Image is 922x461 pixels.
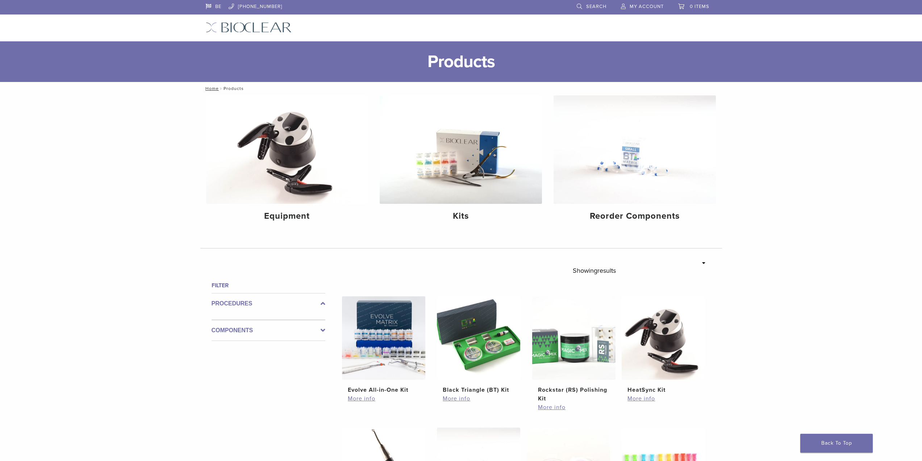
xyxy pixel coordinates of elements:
[622,296,705,380] img: HeatSync Kit
[203,86,219,91] a: Home
[380,95,542,227] a: Kits
[437,296,521,394] a: Black Triangle (BT) KitBlack Triangle (BT) Kit
[206,22,292,33] img: Bioclear
[206,95,368,204] img: Equipment
[532,296,616,403] a: Rockstar (RS) Polishing KitRockstar (RS) Polishing Kit
[586,4,606,9] span: Search
[621,296,706,394] a: HeatSync KitHeatSync Kit
[219,87,224,90] span: /
[627,394,699,403] a: More info
[212,299,325,308] label: Procedures
[538,386,610,403] h2: Rockstar (RS) Polishing Kit
[573,263,616,278] p: Showing results
[437,296,520,380] img: Black Triangle (BT) Kit
[212,281,325,290] h4: Filter
[443,394,514,403] a: More info
[348,386,420,394] h2: Evolve All-in-One Kit
[690,4,709,9] span: 0 items
[342,296,426,394] a: Evolve All-in-One KitEvolve All-in-One Kit
[559,210,710,223] h4: Reorder Components
[380,95,542,204] img: Kits
[800,434,873,453] a: Back To Top
[212,210,363,223] h4: Equipment
[630,4,664,9] span: My Account
[206,95,368,227] a: Equipment
[212,326,325,335] label: Components
[200,82,722,95] nav: Products
[554,95,716,204] img: Reorder Components
[342,296,425,380] img: Evolve All-in-One Kit
[627,386,699,394] h2: HeatSync Kit
[554,95,716,227] a: Reorder Components
[538,403,610,412] a: More info
[443,386,514,394] h2: Black Triangle (BT) Kit
[532,296,616,380] img: Rockstar (RS) Polishing Kit
[348,394,420,403] a: More info
[385,210,536,223] h4: Kits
